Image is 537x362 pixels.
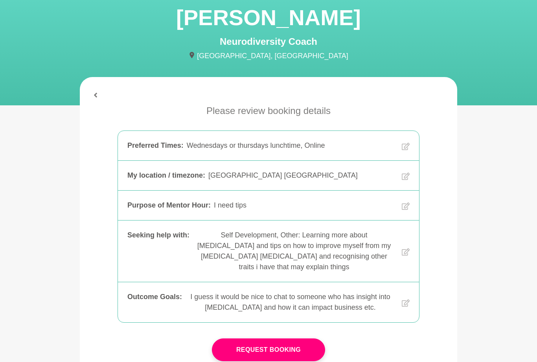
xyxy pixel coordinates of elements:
[127,230,189,272] div: Seeking help with :
[80,36,457,48] h4: Neurodiversity Coach
[212,338,325,361] button: Request Booking
[187,140,395,151] div: Wednesdays or thursdays lunchtime, Online
[80,51,457,61] p: [GEOGRAPHIC_DATA], [GEOGRAPHIC_DATA]
[193,230,395,272] div: Self Development, Other: Learning more about [MEDICAL_DATA] and tips on how to improve myself fro...
[127,140,184,151] div: Preferred Times :
[214,200,395,211] div: I need tips
[80,3,457,33] h1: [PERSON_NAME]
[127,292,182,313] div: Outcome Goals :
[208,170,395,181] div: [GEOGRAPHIC_DATA] [GEOGRAPHIC_DATA]
[206,104,331,118] p: Please review booking details
[127,200,211,211] div: Purpose of Mentor Hour :
[127,170,205,181] div: My location / timezone :
[185,292,395,313] div: I guess it would be nice to chat to someone who has insight into [MEDICAL_DATA] and how it can im...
